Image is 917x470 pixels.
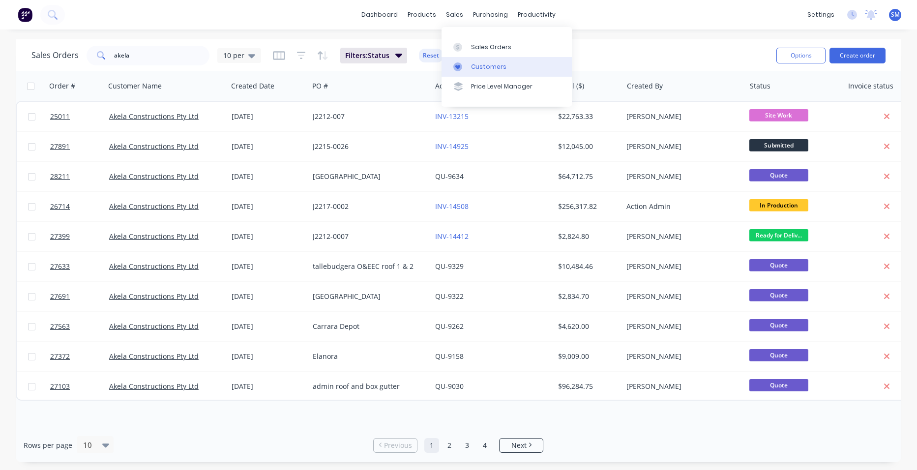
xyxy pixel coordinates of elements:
[749,289,808,301] span: Quote
[460,438,474,453] a: Page 3
[558,322,616,331] div: $4,620.00
[232,352,305,361] div: [DATE]
[749,229,808,241] span: Ready for Deliv...
[50,262,70,271] span: 27633
[477,438,492,453] a: Page 4
[749,139,808,151] span: Submitted
[558,382,616,391] div: $96,284.75
[558,202,616,211] div: $256,317.82
[626,352,736,361] div: [PERSON_NAME]
[369,438,547,453] ul: Pagination
[18,7,32,22] img: Factory
[435,262,464,271] a: QU-9329
[891,10,900,19] span: SM
[313,202,422,211] div: J2217-0002
[848,81,893,91] div: Invoice status
[626,142,736,151] div: [PERSON_NAME]
[749,169,808,181] span: Quote
[558,262,616,271] div: $10,484.46
[626,232,736,241] div: [PERSON_NAME]
[50,312,109,341] a: 27563
[114,46,210,65] input: Search...
[749,109,808,121] span: Site Work
[374,441,417,450] a: Previous page
[232,232,305,241] div: [DATE]
[750,81,770,91] div: Status
[313,262,422,271] div: tallebudgera O&EEC roof 1 & 2
[340,48,407,63] button: Filters:Status
[223,50,244,60] span: 10 per
[313,142,422,151] div: J2215-0026
[471,62,506,71] div: Customers
[749,319,808,331] span: Quote
[50,172,70,181] span: 28211
[24,441,72,450] span: Rows per page
[558,142,616,151] div: $12,045.00
[50,322,70,331] span: 27563
[435,382,464,391] a: QU-9030
[232,382,305,391] div: [DATE]
[313,112,422,121] div: J2212-007
[50,382,70,391] span: 27103
[313,352,422,361] div: Elanora
[435,81,500,91] div: Accounting Order #
[313,172,422,181] div: [GEOGRAPHIC_DATA]
[50,112,70,121] span: 25011
[626,172,736,181] div: [PERSON_NAME]
[626,292,736,301] div: [PERSON_NAME]
[109,112,199,121] a: Akela Constructions Pty Ltd
[50,282,109,311] a: 27691
[109,172,199,181] a: Akela Constructions Pty Ltd
[435,112,469,121] a: INV-13215
[50,342,109,371] a: 27372
[558,172,616,181] div: $64,712.75
[232,292,305,301] div: [DATE]
[50,292,70,301] span: 27691
[313,232,422,241] div: J2212-0007
[558,292,616,301] div: $2,834.70
[442,57,572,77] a: Customers
[424,438,439,453] a: Page 1 is your current page
[435,292,464,301] a: QU-9322
[50,232,70,241] span: 27399
[435,322,464,331] a: QU-9262
[231,81,274,91] div: Created Date
[435,202,469,211] a: INV-14508
[802,7,839,22] div: settings
[384,441,412,450] span: Previous
[356,7,403,22] a: dashboard
[109,262,199,271] a: Akela Constructions Pty Ltd
[558,112,616,121] div: $22,763.33
[471,43,511,52] div: Sales Orders
[435,142,469,151] a: INV-14925
[31,51,79,60] h1: Sales Orders
[558,232,616,241] div: $2,824.80
[109,202,199,211] a: Akela Constructions Pty Ltd
[109,292,199,301] a: Akela Constructions Pty Ltd
[232,202,305,211] div: [DATE]
[313,322,422,331] div: Carrara Depot
[435,232,469,241] a: INV-14412
[109,352,199,361] a: Akela Constructions Pty Ltd
[50,192,109,221] a: 26714
[627,81,663,91] div: Created By
[50,202,70,211] span: 26714
[403,7,441,22] div: products
[312,81,328,91] div: PO #
[50,102,109,131] a: 25011
[749,349,808,361] span: Quote
[109,142,199,151] a: Akela Constructions Pty Ltd
[471,82,532,91] div: Price Level Manager
[626,382,736,391] div: [PERSON_NAME]
[50,352,70,361] span: 27372
[232,322,305,331] div: [DATE]
[50,162,109,191] a: 28211
[749,199,808,211] span: In Production
[313,382,422,391] div: admin roof and box gutter
[626,202,736,211] div: Action Admin
[345,51,389,60] span: Filters: Status
[626,262,736,271] div: [PERSON_NAME]
[49,81,75,91] div: Order #
[776,48,826,63] button: Options
[442,77,572,96] a: Price Level Manager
